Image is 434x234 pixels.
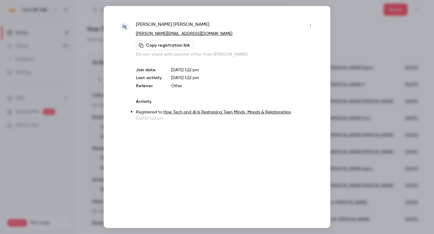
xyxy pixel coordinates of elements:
p: [DATE] 1:22 pm [136,115,315,122]
p: Last activity [136,75,162,81]
span: [PERSON_NAME] [PERSON_NAME] [136,21,209,31]
p: Other [171,83,315,89]
p: [DATE] 1:22 pm [171,67,315,73]
button: Copy registration link [136,41,194,50]
img: rugbyhighschool.co.uk [119,22,130,33]
p: Activity [136,99,315,105]
span: [DATE] 1:22 pm [171,76,199,80]
p: Join date [136,67,162,73]
p: Registered to [136,109,315,115]
a: How Tech and AI Is Reshaping Teen Minds, Moods & Relationships [163,110,291,114]
p: Referrer [136,83,162,89]
p: Do not share with anyone other than [PERSON_NAME] [136,51,315,57]
a: [PERSON_NAME][EMAIL_ADDRESS][DOMAIN_NAME] [136,32,232,36]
